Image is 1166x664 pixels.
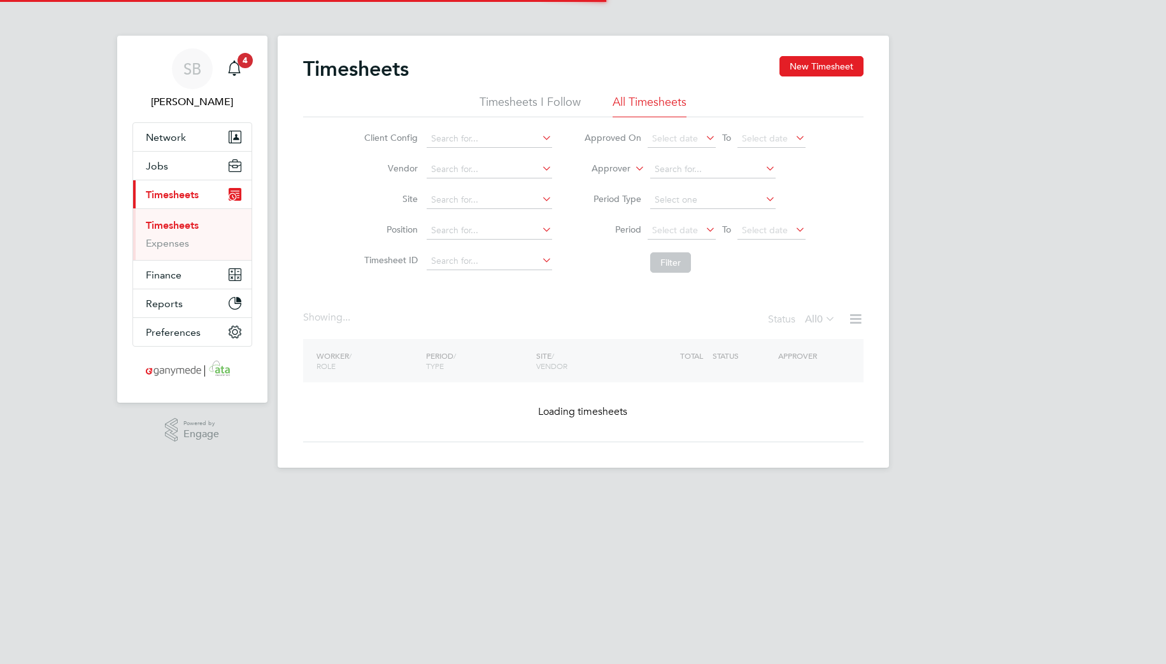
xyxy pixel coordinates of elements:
span: Select date [742,224,788,236]
input: Search for... [650,161,776,178]
a: Timesheets [146,219,199,231]
input: Search for... [427,161,552,178]
li: All Timesheets [613,94,686,117]
label: Period Type [584,193,641,205]
span: SB [183,61,201,77]
img: ganymedesolutions-logo-retina.png [142,359,242,380]
span: Samantha Briggs [132,94,252,110]
span: Powered by [183,418,219,429]
input: Search for... [427,252,552,270]
label: Approver [573,162,630,175]
label: Position [360,224,418,235]
span: 4 [238,53,253,68]
span: ... [343,311,350,324]
h2: Timesheets [303,56,409,82]
button: Network [133,123,252,151]
label: Period [584,224,641,235]
span: Engage [183,429,219,440]
div: Showing [303,311,353,324]
input: Search for... [427,130,552,148]
span: Preferences [146,326,201,338]
a: Powered byEngage [165,418,219,442]
div: Status [768,311,838,329]
a: Go to home page [132,359,252,380]
a: 4 [222,48,247,89]
div: Timesheets [133,208,252,260]
span: Select date [652,224,698,236]
nav: Main navigation [117,36,267,403]
button: Finance [133,261,252,289]
input: Search for... [427,191,552,209]
button: Filter [650,252,691,273]
input: Search for... [427,222,552,240]
label: Approved On [584,132,641,143]
a: Expenses [146,237,189,249]
button: Preferences [133,318,252,346]
span: To [718,221,735,238]
span: To [718,129,735,146]
button: Reports [133,289,252,317]
label: Client Config [360,132,418,143]
label: All [805,313,835,326]
span: Reports [146,298,183,310]
li: Timesheets I Follow [480,94,581,117]
span: Select date [652,133,698,144]
span: Finance [146,269,181,281]
span: Timesheets [146,189,199,201]
span: Select date [742,133,788,144]
button: Timesheets [133,180,252,208]
button: New Timesheet [779,56,864,76]
button: Jobs [133,152,252,180]
label: Site [360,193,418,205]
span: Network [146,131,186,143]
span: 0 [817,313,823,326]
span: Jobs [146,160,168,172]
label: Vendor [360,162,418,174]
a: SB[PERSON_NAME] [132,48,252,110]
input: Select one [650,191,776,209]
label: Timesheet ID [360,254,418,266]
